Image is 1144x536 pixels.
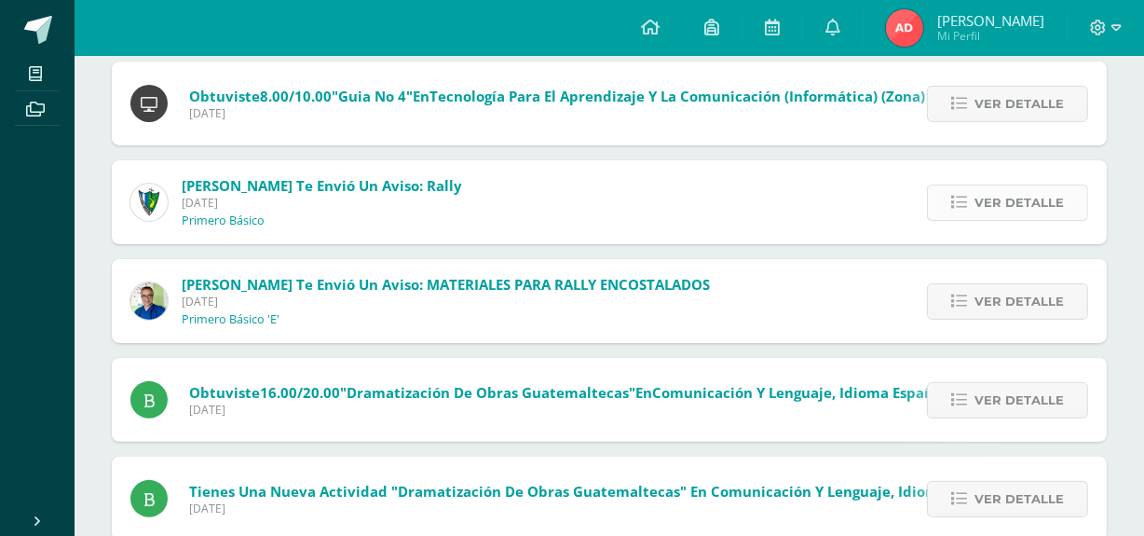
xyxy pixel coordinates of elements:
span: [PERSON_NAME] [937,11,1044,30]
span: "Dramatización de obras guatemaltecas" [340,383,635,402]
span: 16.00/20.00 [260,383,340,402]
p: Primero Básico 'E' [182,312,279,327]
span: Mi Perfil [937,28,1044,44]
span: [DATE] [189,105,925,121]
span: Tienes una nueva actividad "Dramatización de obras guatemaltecas" En Comunicación y Lenguaje, Idi... [189,482,1005,501]
span: Comunicación y Lenguaje, Idioma Español (Zona) [652,383,994,402]
span: Ver detalle [974,383,1064,418]
span: [DATE] [189,402,994,418]
span: [PERSON_NAME] te envió un aviso: Rally [182,176,462,195]
span: Obtuviste en [189,87,925,105]
p: Primero Básico [182,213,265,228]
img: 692ded2a22070436d299c26f70cfa591.png [130,282,168,320]
span: [PERSON_NAME] te envió un aviso: MATERIALES PARA RALLY ENCOSTALADOS [182,275,710,294]
span: Tecnología para el Aprendizaje y la Comunicación (Informática) (Zona) [429,87,925,105]
img: 9f174a157161b4ddbe12118a61fed988.png [130,184,168,221]
span: Ver detalle [974,186,1064,220]
span: 8.00/10.00 [260,87,332,105]
span: [DATE] [182,294,710,309]
img: 2b36d78c5330a76a8219e346466025d2.png [886,9,923,47]
span: Ver detalle [974,87,1064,121]
span: Obtuviste en [189,383,994,402]
span: [DATE] [182,195,462,211]
span: "Guia No 4" [332,87,413,105]
span: [DATE] [189,501,1005,516]
span: Ver detalle [974,482,1064,516]
span: Ver detalle [974,284,1064,319]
